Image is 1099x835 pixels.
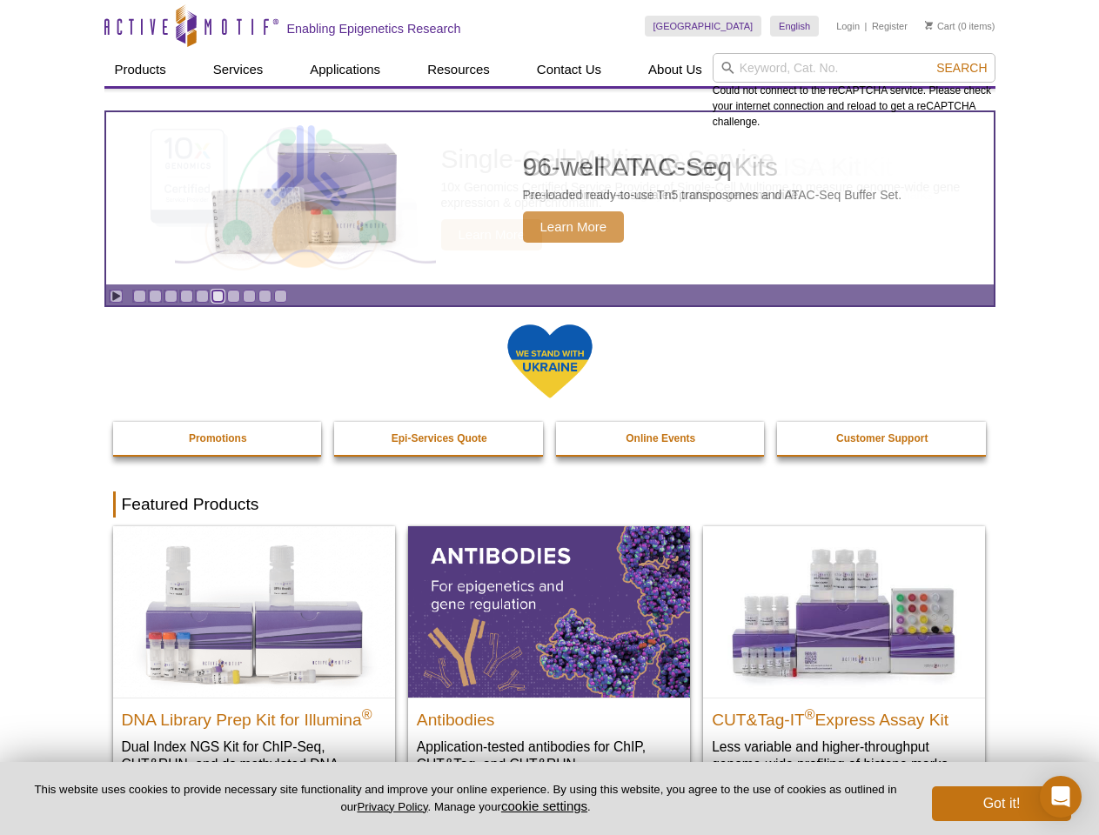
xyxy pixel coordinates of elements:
p: Application-tested antibodies for ChIP, CUT&Tag, and CUT&RUN. [417,738,681,773]
img: DNA Library Prep Kit for Illumina [113,526,395,697]
a: [GEOGRAPHIC_DATA] [645,16,762,37]
a: Go to slide 5 [196,290,209,303]
p: Dual Index NGS Kit for ChIP-Seq, CUT&RUN, and ds methylated DNA assays. [122,738,386,791]
a: Toggle autoplay [110,290,123,303]
a: CUT&Tag-IT® Express Assay Kit CUT&Tag-IT®Express Assay Kit Less variable and higher-throughput ge... [703,526,985,790]
article: 96-well ATAC-Seq [106,112,994,284]
a: Go to slide 4 [180,290,193,303]
span: Search [936,61,987,75]
a: About Us [638,53,713,86]
h2: DNA Library Prep Kit for Illumina [122,703,386,729]
h2: Featured Products [113,491,987,518]
strong: Customer Support [836,432,928,444]
a: Go to slide 3 [164,290,178,303]
img: We Stand With Ukraine [506,323,593,400]
strong: Epi-Services Quote [392,432,487,444]
span: Learn More [523,211,625,243]
li: (0 items) [925,16,995,37]
a: Go to slide 10 [274,290,287,303]
button: Search [931,60,992,76]
strong: Online Events [626,432,695,444]
sup: ® [805,706,815,721]
p: Pre-loaded ready-to-use Tn5 transposomes and ATAC-Seq Buffer Set. [523,187,902,203]
a: Online Events [556,422,767,455]
a: Applications [299,53,391,86]
a: All Antibodies Antibodies Application-tested antibodies for ChIP, CUT&Tag, and CUT&RUN. [408,526,690,790]
a: Privacy Policy [357,800,427,813]
sup: ® [362,706,372,721]
li: | [865,16,868,37]
input: Keyword, Cat. No. [713,53,995,83]
a: Go to slide 7 [227,290,240,303]
strong: Promotions [189,432,247,444]
a: Go to slide 2 [149,290,162,303]
a: Cart [925,20,955,32]
a: Register [872,20,908,32]
a: Customer Support [777,422,988,455]
a: Products [104,53,177,86]
a: DNA Library Prep Kit for Illumina DNA Library Prep Kit for Illumina® Dual Index NGS Kit for ChIP-... [113,526,395,807]
div: Could not connect to the reCAPTCHA service. Please check your internet connection and reload to g... [713,53,995,130]
img: CUT&Tag-IT® Express Assay Kit [703,526,985,697]
h2: Antibodies [417,703,681,729]
a: Contact Us [526,53,612,86]
img: Your Cart [925,21,933,30]
a: Go to slide 8 [243,290,256,303]
a: Go to slide 9 [258,290,271,303]
a: Epi-Services Quote [334,422,545,455]
img: All Antibodies [408,526,690,697]
a: Promotions [113,422,324,455]
h2: CUT&Tag-IT Express Assay Kit [712,703,976,729]
button: cookie settings [501,798,587,813]
p: Less variable and higher-throughput genome-wide profiling of histone marks​. [712,738,976,773]
h2: 96-well ATAC-Seq [523,154,902,180]
a: Go to slide 6 [211,290,224,303]
a: Resources [417,53,500,86]
p: This website uses cookies to provide necessary site functionality and improve your online experie... [28,782,903,815]
h2: Enabling Epigenetics Research [287,21,461,37]
img: Active Motif Kit photo [197,133,414,264]
a: Active Motif Kit photo 96-well ATAC-Seq Pre-loaded ready-to-use Tn5 transposomes and ATAC-Seq Buf... [106,112,994,284]
a: Services [203,53,274,86]
div: Open Intercom Messenger [1040,776,1082,818]
a: Go to slide 1 [133,290,146,303]
a: English [770,16,819,37]
button: Got it! [932,786,1071,821]
a: Login [836,20,860,32]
